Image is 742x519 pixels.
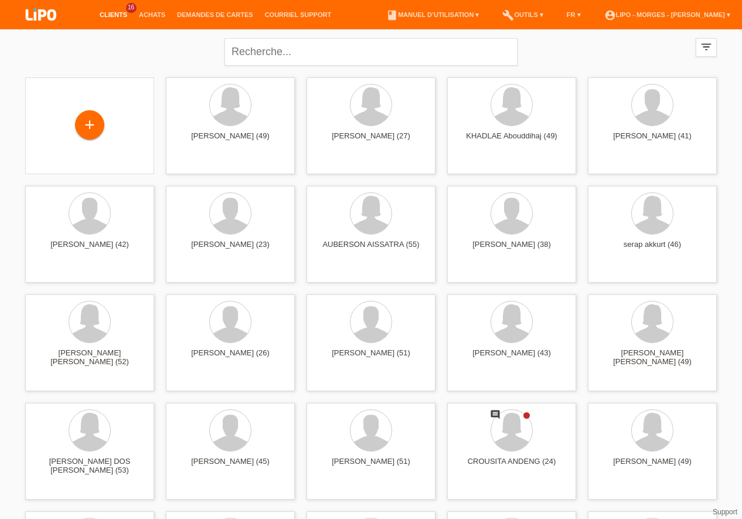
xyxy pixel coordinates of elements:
[35,348,145,367] div: [PERSON_NAME] [PERSON_NAME] (52)
[604,9,616,21] i: account_circle
[490,409,501,422] div: Nouveau commentaire
[12,24,70,33] a: LIPO pay
[133,11,171,18] a: Achats
[502,9,514,21] i: build
[175,240,285,259] div: [PERSON_NAME] (23)
[175,131,285,150] div: [PERSON_NAME] (49)
[224,38,518,66] input: Recherche...
[126,3,137,13] span: 16
[700,40,713,53] i: filter_list
[490,409,501,420] i: comment
[597,457,707,476] div: [PERSON_NAME] (49)
[259,11,337,18] a: Courriel Support
[457,457,567,476] div: CROUSITA ANDENG (24)
[94,11,133,18] a: Clients
[316,131,426,150] div: [PERSON_NAME] (27)
[597,131,707,150] div: [PERSON_NAME] (41)
[457,240,567,259] div: [PERSON_NAME] (38)
[316,348,426,367] div: [PERSON_NAME] (51)
[316,457,426,476] div: [PERSON_NAME] (51)
[713,508,737,516] a: Support
[76,115,104,135] div: Enregistrer le client
[35,457,145,476] div: [PERSON_NAME] DOS [PERSON_NAME] (53)
[380,11,485,18] a: bookManuel d’utilisation ▾
[316,240,426,259] div: AUBERSON AISSATRA (55)
[496,11,549,18] a: buildOutils ▾
[171,11,259,18] a: Demandes de cartes
[35,240,145,259] div: [PERSON_NAME] (42)
[175,457,285,476] div: [PERSON_NAME] (45)
[597,240,707,259] div: serap akkurt (46)
[457,348,567,367] div: [PERSON_NAME] (43)
[457,131,567,150] div: KHADLAE Abouddihaj (49)
[597,348,707,367] div: [PERSON_NAME] [PERSON_NAME] (49)
[598,11,736,18] a: account_circleLIPO - Morges - [PERSON_NAME] ▾
[175,348,285,367] div: [PERSON_NAME] (26)
[386,9,398,21] i: book
[561,11,587,18] a: FR ▾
